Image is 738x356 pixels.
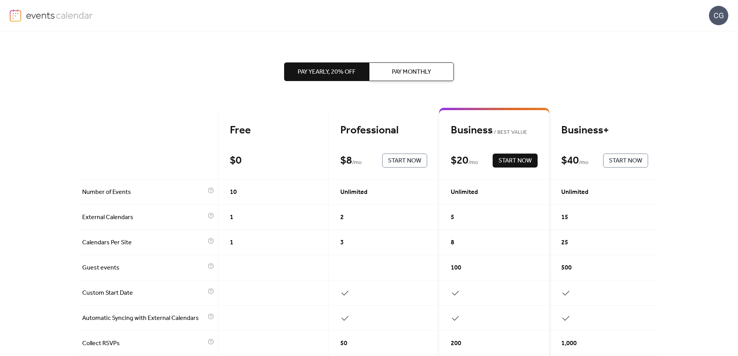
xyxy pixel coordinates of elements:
[230,154,241,168] div: $ 0
[230,124,317,137] div: Free
[298,67,355,77] span: Pay Yearly, 20% off
[340,339,347,348] span: 50
[82,213,206,222] span: External Calendars
[82,238,206,247] span: Calendars Per Site
[609,156,642,166] span: Start Now
[284,62,369,81] button: Pay Yearly, 20% off
[468,158,478,168] span: / mo
[451,154,468,168] div: $ 20
[451,188,478,197] span: Unlimited
[392,67,431,77] span: Pay Monthly
[603,154,648,168] button: Start Now
[498,156,532,166] span: Start Now
[561,154,579,168] div: $ 40
[230,213,233,222] span: 1
[340,124,427,137] div: Professional
[561,124,648,137] div: Business+
[561,188,588,197] span: Unlimited
[230,238,233,247] span: 1
[82,263,206,273] span: Guest events
[493,154,538,168] button: Start Now
[561,263,572,273] span: 500
[340,238,344,247] span: 3
[451,339,461,348] span: 200
[82,314,206,323] span: Automatic Syncing with External Calendars
[382,154,427,168] button: Start Now
[493,128,527,137] span: BEST VALUE
[82,188,206,197] span: Number of Events
[369,62,454,81] button: Pay Monthly
[579,158,588,168] span: / mo
[709,6,728,25] div: CG
[561,339,577,348] span: 1,000
[451,124,538,137] div: Business
[352,158,362,168] span: / mo
[230,188,237,197] span: 10
[561,213,568,222] span: 15
[10,9,21,22] img: logo
[340,188,367,197] span: Unlimited
[561,238,568,247] span: 25
[82,339,206,348] span: Collect RSVPs
[340,154,352,168] div: $ 8
[451,238,454,247] span: 8
[340,213,344,222] span: 2
[82,289,206,298] span: Custom Start Date
[26,9,93,21] img: logo-type
[388,156,421,166] span: Start Now
[451,263,461,273] span: 100
[451,213,454,222] span: 5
